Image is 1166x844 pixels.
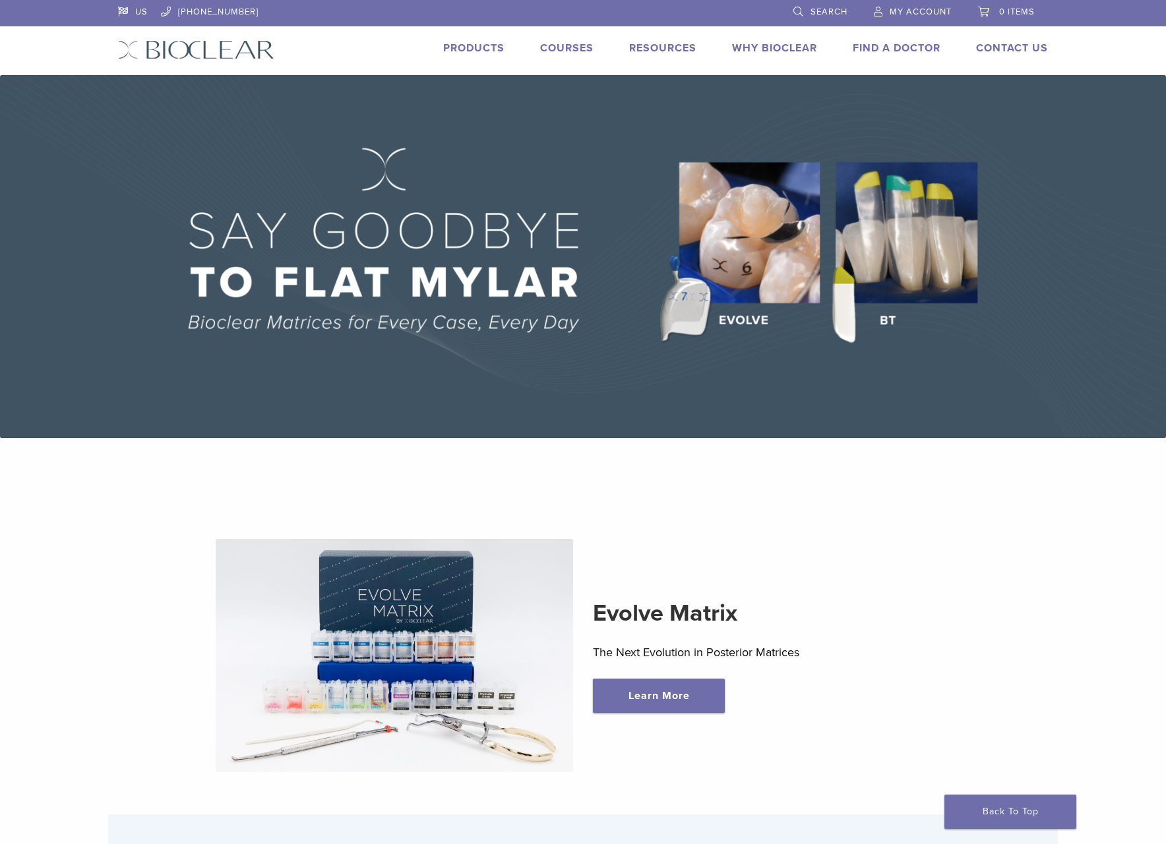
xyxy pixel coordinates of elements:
a: Why Bioclear [732,42,817,55]
img: Evolve Matrix [216,539,574,772]
a: Courses [540,42,594,55]
a: Contact Us [976,42,1048,55]
a: Learn More [593,679,725,713]
span: 0 items [999,7,1035,17]
a: Find A Doctor [853,42,940,55]
span: Search [811,7,847,17]
p: The Next Evolution in Posterior Matrices [593,642,951,662]
a: Back To Top [944,795,1076,829]
a: Resources [629,42,696,55]
a: Products [443,42,505,55]
h2: Evolve Matrix [593,598,951,629]
span: My Account [890,7,952,17]
img: Bioclear [118,40,274,59]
